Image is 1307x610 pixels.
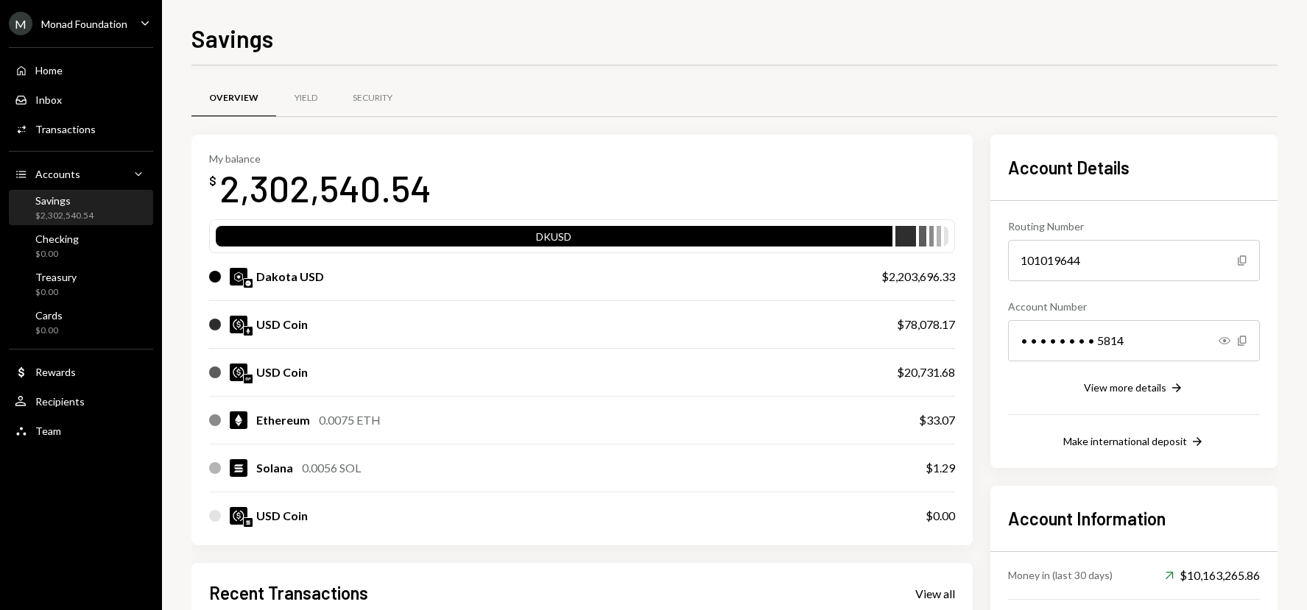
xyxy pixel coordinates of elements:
img: ethereum-mainnet [244,327,253,336]
img: ETH [230,411,247,429]
div: DKUSD [216,229,892,249]
img: USDC [230,363,247,381]
div: $78,078.17 [897,316,955,333]
img: solana-mainnet [244,518,253,527]
div: View more details [1084,381,1166,394]
button: View more details [1084,380,1184,397]
div: Routing Number [1008,219,1260,234]
a: Security [335,80,410,118]
div: USD Coin [256,507,308,525]
div: Home [35,64,63,77]
img: USDC [230,316,247,333]
div: Yield [295,92,317,104]
div: Dakota USD [256,268,324,286]
div: Account Number [1008,299,1260,314]
a: Treasury$0.00 [9,266,153,302]
div: $20,731.68 [897,363,955,381]
div: $2,302,540.54 [35,210,94,222]
div: 0.0056 SOL [302,459,361,477]
div: $2,203,696.33 [881,268,955,286]
a: Rewards [9,358,153,385]
a: Checking$0.00 [9,228,153,263]
div: Savings [35,194,94,207]
div: 2,302,540.54 [219,165,431,211]
h2: Account Information [1008,506,1260,531]
div: Solana [256,459,293,477]
div: $33.07 [919,411,955,429]
div: Team [35,425,61,437]
div: USD Coin [256,363,308,381]
a: View all [915,585,955,601]
div: M [9,12,32,35]
div: Transactions [35,123,96,135]
div: Recipients [35,395,85,408]
div: 101019644 [1008,240,1260,281]
img: SOL [230,459,247,477]
button: Make international deposit [1063,434,1205,450]
a: Accounts [9,160,153,187]
h2: Recent Transactions [209,581,368,605]
img: USDC [230,507,247,525]
div: Security [353,92,392,104]
div: Treasury [35,271,77,283]
a: Home [9,57,153,83]
a: Yield [276,80,335,118]
div: Monad Foundation [41,18,127,30]
div: USD Coin [256,316,308,333]
div: $0.00 [926,507,955,525]
div: $1.29 [926,459,955,477]
div: Overview [209,92,258,104]
a: Savings$2,302,540.54 [9,190,153,225]
div: • • • • • • • • 5814 [1008,320,1260,361]
img: DKUSD [230,268,247,286]
div: Make international deposit [1063,435,1187,447]
div: $ [209,174,216,188]
img: base-mainnet [244,279,253,288]
div: Checking [35,233,79,245]
div: My balance [209,152,431,165]
div: Accounts [35,168,80,180]
a: Cards$0.00 [9,305,153,340]
div: $0.00 [35,248,79,260]
img: optimism-mainnet [244,375,253,383]
a: Team [9,417,153,444]
div: Money in (last 30 days) [1008,567,1113,583]
div: $0.00 [35,324,63,337]
a: Overview [191,80,276,118]
h1: Savings [191,24,273,53]
div: Rewards [35,366,76,378]
div: 0.0075 ETH [319,411,381,429]
div: Inbox [35,93,62,106]
a: Inbox [9,86,153,113]
div: $0.00 [35,286,77,299]
div: Ethereum [256,411,310,429]
a: Recipients [9,388,153,414]
div: $10,163,265.86 [1165,567,1260,584]
a: Transactions [9,116,153,142]
h2: Account Details [1008,155,1260,180]
div: View all [915,586,955,601]
div: Cards [35,309,63,322]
